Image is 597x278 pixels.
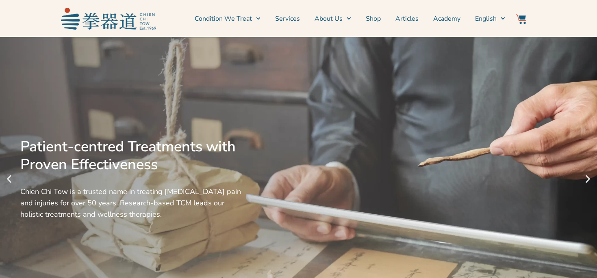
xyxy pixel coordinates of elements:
[516,14,526,24] img: Website Icon-03
[315,9,351,29] a: About Us
[160,9,506,29] nav: Menu
[366,9,381,29] a: Shop
[195,9,261,29] a: Condition We Treat
[583,174,593,184] div: Next slide
[20,138,248,174] div: Patient-centred Treatments with Proven Effectiveness
[4,174,14,184] div: Previous slide
[433,9,460,29] a: Academy
[275,9,300,29] a: Services
[475,14,497,24] span: English
[20,186,248,220] div: Chien Chi Tow is a trusted name in treating [MEDICAL_DATA] pain and injuries for over 50 years. R...
[475,9,505,29] a: Switch to English
[395,9,419,29] a: Articles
